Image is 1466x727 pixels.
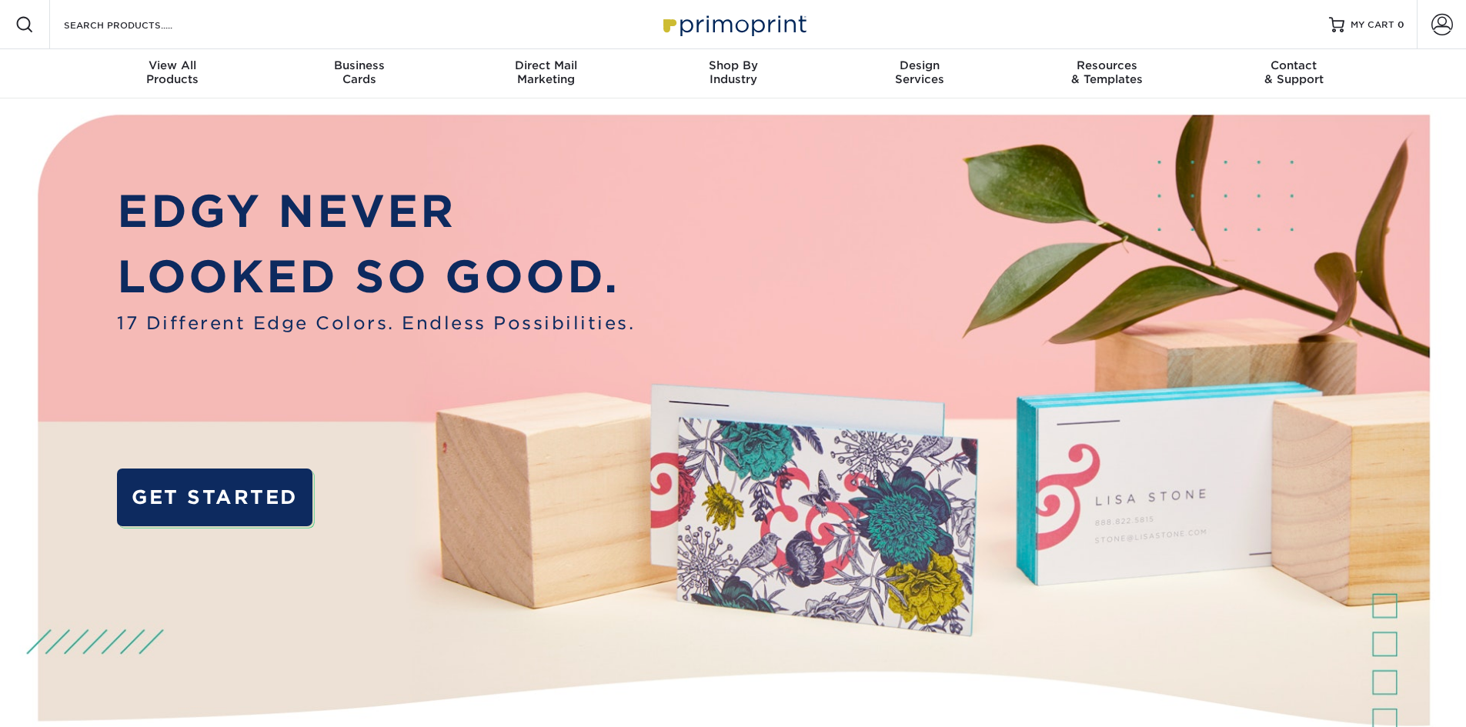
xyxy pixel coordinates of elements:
p: EDGY NEVER [117,178,635,245]
input: SEARCH PRODUCTS..... [62,15,212,34]
span: Direct Mail [452,58,639,72]
span: Resources [1014,58,1201,72]
a: View AllProducts [79,49,266,98]
a: Resources& Templates [1014,49,1201,98]
div: Marketing [452,58,639,86]
a: DesignServices [827,49,1014,98]
a: BusinessCards [265,49,452,98]
a: GET STARTED [117,469,312,526]
div: Cards [265,58,452,86]
span: MY CART [1351,18,1394,32]
span: Contact [1201,58,1388,72]
div: Products [79,58,266,86]
span: 0 [1398,19,1404,30]
div: & Templates [1014,58,1201,86]
a: Direct MailMarketing [452,49,639,98]
span: Shop By [639,58,827,72]
span: Design [827,58,1014,72]
span: Business [265,58,452,72]
div: Industry [639,58,827,86]
a: Contact& Support [1201,49,1388,98]
div: Services [827,58,1014,86]
img: Primoprint [656,8,810,41]
p: LOOKED SO GOOD. [117,244,635,310]
a: Shop ByIndustry [639,49,827,98]
span: 17 Different Edge Colors. Endless Possibilities. [117,310,635,336]
div: & Support [1201,58,1388,86]
span: View All [79,58,266,72]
